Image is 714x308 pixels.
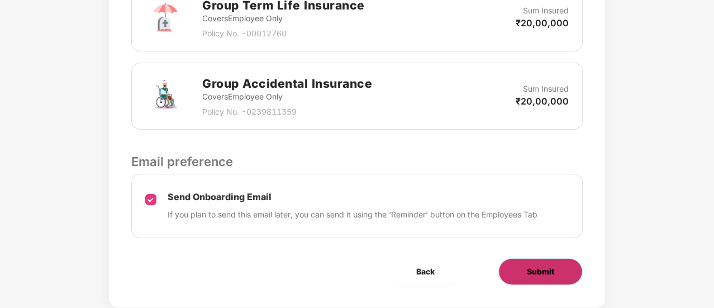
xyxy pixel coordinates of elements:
p: ₹20,00,000 [516,95,569,107]
p: If you plan to send this email later, you can send it using the ‘Reminder’ button on the Employee... [168,209,537,221]
p: Covers Employee Only [202,91,372,103]
span: Submit [527,266,554,278]
button: Submit [498,258,583,285]
p: Sum Insured [523,83,569,95]
p: Policy No. - 0239811359 [202,106,372,118]
p: Covers Employee Only [202,12,365,25]
p: Send Onboarding Email [168,191,537,203]
p: Email preference [131,152,583,171]
p: Policy No. - 00012760 [202,27,365,40]
img: svg+xml;base64,PHN2ZyB4bWxucz0iaHR0cDovL3d3dy53My5vcmcvMjAwMC9zdmciIHdpZHRoPSI3MiIgaGVpZ2h0PSI3Mi... [145,76,185,116]
span: Back [416,266,435,278]
p: Sum Insured [523,4,569,17]
button: Back [388,258,463,285]
p: ₹20,00,000 [516,17,569,29]
h2: Group Accidental Insurance [202,74,372,93]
